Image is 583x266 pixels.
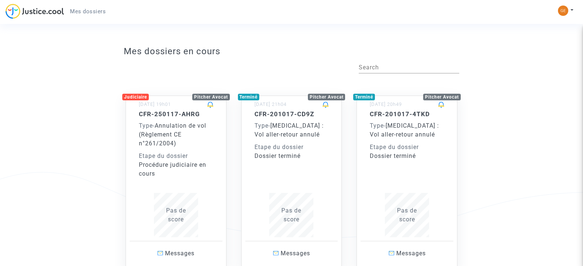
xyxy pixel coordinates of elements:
[139,122,206,147] span: Annulation de vol (Règlement CE n°261/2004)
[130,241,222,266] a: Messages
[70,8,106,15] span: Mes dossiers
[370,152,444,160] div: Dossier terminé
[558,6,568,16] img: 92eb660d8ef6fe8d4ce212b5d5ab747f
[238,94,260,100] div: Terminé
[139,101,171,107] small: [DATE] 19h01
[165,250,194,257] span: Messages
[139,122,153,129] span: Type
[245,241,338,266] a: Messages
[124,46,459,57] h3: Mes dossiers en cours
[370,122,384,129] span: Type
[281,207,301,223] span: Pas de score
[139,160,213,178] div: Procédure judiciaire en cours
[423,94,461,100] div: Pitcher Avocat
[254,143,329,152] div: Etape du dossier
[254,110,329,118] h5: CFR-201017-CD9Z
[397,207,417,223] span: Pas de score
[370,101,402,107] small: [DATE] 20h49
[122,94,149,100] div: Judiciaire
[370,143,444,152] div: Etape du dossier
[281,250,310,257] span: Messages
[6,4,64,19] img: jc-logo.svg
[64,6,112,17] a: Mes dossiers
[254,122,270,129] span: -
[166,207,186,223] span: Pas de score
[370,122,386,129] span: -
[308,94,345,100] div: Pitcher Avocat
[139,122,155,129] span: -
[361,241,453,266] a: Messages
[254,122,324,138] span: [MEDICAL_DATA] : Vol aller-retour annulé
[254,101,287,107] small: [DATE] 21h04
[370,110,444,118] h5: CFR-201017-4TKD
[396,250,426,257] span: Messages
[370,122,439,138] span: [MEDICAL_DATA] : Vol aller-retour annulé
[139,110,213,118] h5: CFR-250117-AHRG
[353,94,375,100] div: Terminé
[254,152,329,160] div: Dossier terminé
[192,94,230,100] div: Pitcher Avocat
[254,122,268,129] span: Type
[139,152,213,160] div: Etape du dossier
